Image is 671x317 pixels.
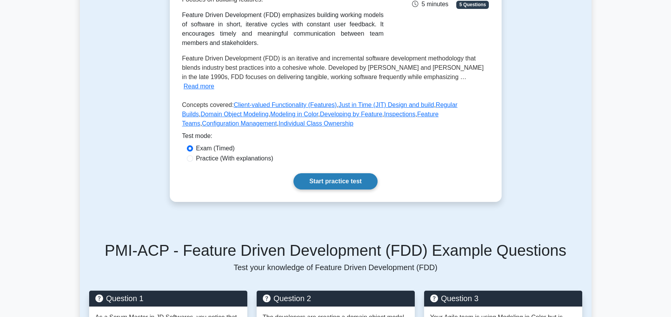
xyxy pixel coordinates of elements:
a: Client-valued Functionality (Features) [234,102,337,108]
span: 5 minutes [412,1,448,7]
h5: Question 2 [263,294,409,303]
a: Start practice test [293,173,378,190]
div: Test mode: [182,131,489,144]
a: Domain Object Modeling [201,111,269,117]
label: Exam (Timed) [196,144,235,153]
span: Feature Driven Development (FDD) is an iterative and incremental software development methodology... [182,55,484,80]
a: Modeling in Color [270,111,318,117]
p: Concepts covered: , , , , , , , , , [182,100,489,131]
h5: Question 3 [430,294,576,303]
a: Individual Class Ownership [279,120,354,127]
a: Just in Time (JIT) Design and build [338,102,434,108]
a: Configuration Management [202,120,277,127]
span: 5 Questions [456,1,489,9]
a: Inspections [384,111,416,117]
a: Feature Teams [182,111,439,127]
button: Read more [184,82,214,91]
p: Test your knowledge of Feature Driven Development (FDD) [89,263,582,272]
h5: Question 1 [95,294,241,303]
h5: PMI-ACP - Feature Driven Development (FDD) Example Questions [89,241,582,260]
label: Practice (With explanations) [196,154,273,163]
div: Feature Driven Development (FDD) emphasizes building working models of software in short, iterati... [182,10,384,48]
a: Developing by Feature [320,111,382,117]
a: Regular Builds [182,102,458,117]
